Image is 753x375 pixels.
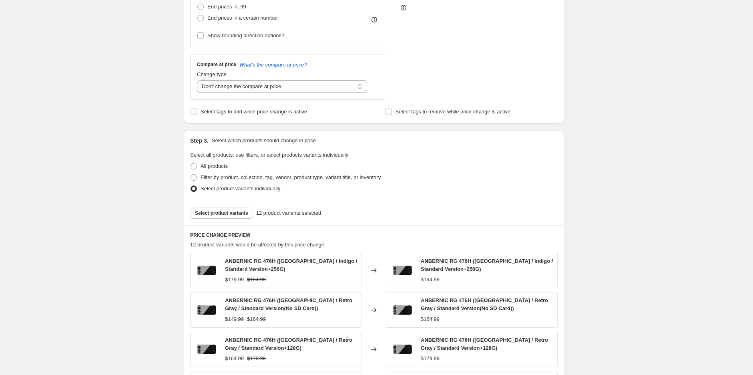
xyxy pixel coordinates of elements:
span: ANBERNIC RG 476H ([GEOGRAPHIC_DATA] / Retro Gray / Standard Version(No SD Card)) [421,297,548,311]
span: Select product variants [195,210,248,216]
span: Filter by product, collection, tag, vendor, product type, variant title, or inventory [201,174,381,180]
span: ANBERNIC RG 476H ([GEOGRAPHIC_DATA] / Retro Gray / Standard Version+128G) [421,337,548,351]
span: All products [201,163,228,169]
span: Select tags to add while price change is active [201,109,307,115]
span: End prices in a certain number [207,15,278,21]
img: RG_476H_80x.jpg [195,337,219,361]
span: Select tags to remove while price change is active [396,109,511,115]
div: $164.99 [225,355,244,363]
span: ANBERNIC RG 476H ([GEOGRAPHIC_DATA] / Retro Gray / Standard Version+128G) [225,337,352,351]
div: $194.99 [421,276,440,284]
span: ANBERNIC RG 476H ([GEOGRAPHIC_DATA] / Indigo / Standard Version+256G) [225,258,357,272]
button: Select product variants [190,208,253,219]
h3: Compare at price [197,61,236,68]
div: $179.99 [225,276,244,284]
div: $164.99 [421,315,440,323]
span: End prices in .99 [207,4,246,10]
span: Change type [197,71,227,77]
button: What's the compare at price? [239,62,307,68]
p: Select which products should change in price [212,137,316,145]
span: Select product variants individually [201,185,280,192]
span: 12 product variants selected [256,209,321,217]
strike: $179.99 [247,355,266,363]
span: ANBERNIC RG 476H ([GEOGRAPHIC_DATA] / Retro Gray / Standard Version(No SD Card)) [225,297,352,311]
h6: PRICE CHANGE PREVIEW [190,232,558,238]
img: RG_476H_80x.jpg [390,298,414,322]
span: ANBERNIC RG 476H ([GEOGRAPHIC_DATA] / Indigo / Standard Version+256G) [421,258,553,272]
img: RG_476H_80x.jpg [390,337,414,361]
span: Select all products, use filters, or select products variants individually [190,152,348,158]
strike: $194.99 [247,276,266,284]
span: 12 product variants would be affected by this price change: [190,242,326,248]
img: RG_476H_80x.jpg [195,258,219,282]
img: RG_476H_80x.jpg [390,258,414,282]
img: RG_476H_80x.jpg [195,298,219,322]
h2: Step 3. [190,137,209,145]
div: $149.99 [225,315,244,323]
strike: $164.99 [247,315,266,323]
div: $179.99 [421,355,440,363]
span: Show rounding direction options? [207,32,284,38]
